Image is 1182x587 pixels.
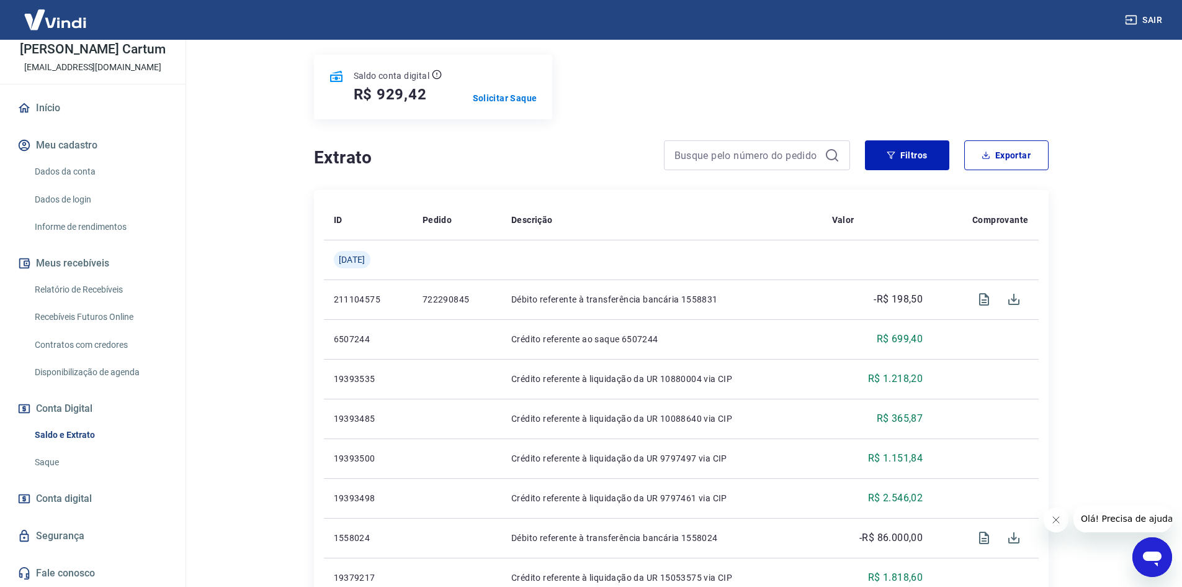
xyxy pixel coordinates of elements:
[15,250,171,277] button: Meus recebíveis
[868,491,923,506] p: R$ 2.546,02
[511,214,553,226] p: Descrição
[334,333,403,345] p: 6507244
[334,492,403,504] p: 19393498
[511,412,812,425] p: Crédito referente à liquidação da UR 10088640 via CIP
[859,530,923,545] p: -R$ 86.000,00
[1122,9,1167,32] button: Sair
[334,452,403,465] p: 19393500
[30,159,171,184] a: Dados da conta
[877,332,923,347] p: R$ 699,40
[877,411,923,426] p: R$ 365,87
[423,214,452,226] p: Pedido
[339,253,365,266] span: [DATE]
[30,422,171,448] a: Saldo e Extrato
[30,332,171,358] a: Contratos com credores
[969,284,999,314] span: Visualizar
[334,571,403,584] p: 19379217
[334,412,403,425] p: 19393485
[999,284,1029,314] span: Download
[15,560,171,587] a: Fale conosco
[30,187,171,212] a: Dados de login
[15,132,171,159] button: Meu cadastro
[36,490,92,507] span: Conta digital
[7,9,104,19] span: Olá! Precisa de ajuda?
[1044,507,1068,532] iframe: Fechar mensagem
[511,571,812,584] p: Crédito referente à liquidação da UR 15053575 via CIP
[832,214,854,226] p: Valor
[1073,505,1172,532] iframe: Mensagem da empresa
[30,214,171,240] a: Informe de rendimentos
[15,1,96,39] img: Vindi
[30,277,171,303] a: Relatório de Recebíveis
[972,214,1028,226] p: Comprovante
[334,214,343,226] p: ID
[30,360,171,385] a: Disponibilização de agenda
[865,140,949,170] button: Filtros
[999,523,1029,553] span: Download
[354,84,427,104] h5: R$ 929,42
[354,70,430,82] p: Saldo conta digital
[15,94,171,122] a: Início
[30,450,171,475] a: Saque
[868,451,923,466] p: R$ 1.151,84
[15,485,171,512] a: Conta digital
[24,61,161,74] p: [EMAIL_ADDRESS][DOMAIN_NAME]
[511,373,812,385] p: Crédito referente à liquidação da UR 10880004 via CIP
[473,92,537,104] a: Solicitar Saque
[314,145,649,170] h4: Extrato
[15,522,171,550] a: Segurança
[874,292,923,307] p: -R$ 198,50
[511,293,812,306] p: Débito referente à transferência bancária 1558831
[511,333,812,345] p: Crédito referente ao saque 6507244
[334,532,403,544] p: 1558024
[511,452,812,465] p: Crédito referente à liquidação da UR 9797497 via CIP
[334,293,403,306] p: 211104575
[20,43,166,56] p: [PERSON_NAME] Cartum
[969,523,999,553] span: Visualizar
[334,373,403,385] p: 19393535
[511,492,812,504] p: Crédito referente à liquidação da UR 9797461 via CIP
[511,532,812,544] p: Débito referente à transferência bancária 1558024
[1132,537,1172,577] iframe: Botão para abrir a janela de mensagens
[30,304,171,330] a: Recebíveis Futuros Online
[868,570,923,585] p: R$ 1.818,60
[964,140,1049,170] button: Exportar
[674,146,820,165] input: Busque pelo número do pedido
[15,395,171,422] button: Conta Digital
[423,293,491,306] p: 722290845
[868,371,923,386] p: R$ 1.218,20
